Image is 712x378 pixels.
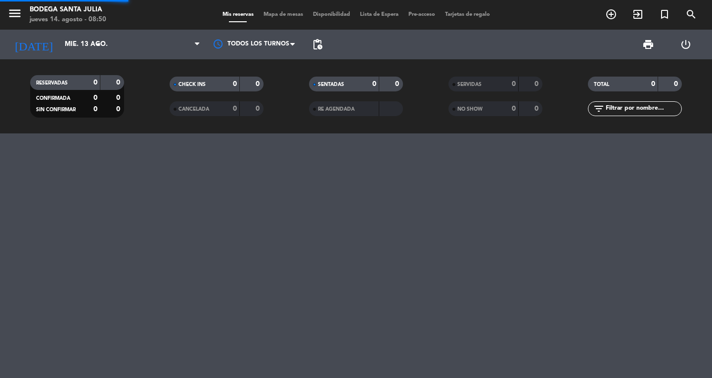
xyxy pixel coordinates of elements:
strong: 0 [233,105,237,112]
span: SIN CONFIRMAR [36,107,76,112]
span: RESERVADAS [36,81,68,85]
strong: 0 [116,106,122,113]
span: CHECK INS [178,82,206,87]
button: menu [7,6,22,24]
div: Bodega Santa Julia [30,5,106,15]
strong: 0 [372,81,376,87]
strong: 0 [93,94,97,101]
input: Filtrar por nombre... [605,103,681,114]
strong: 0 [116,94,122,101]
span: Tarjetas de regalo [440,12,495,17]
span: SERVIDAS [457,82,482,87]
strong: 0 [674,81,680,87]
div: LOG OUT [667,30,705,59]
i: exit_to_app [632,8,644,20]
span: CANCELADA [178,107,209,112]
i: filter_list [593,103,605,115]
span: pending_actions [311,39,323,50]
strong: 0 [93,106,97,113]
strong: 0 [651,81,655,87]
span: Lista de Espera [355,12,403,17]
span: CONFIRMADA [36,96,70,101]
strong: 0 [233,81,237,87]
i: power_settings_new [680,39,692,50]
strong: 0 [395,81,401,87]
strong: 0 [512,105,516,112]
strong: 0 [256,105,262,112]
i: search [685,8,697,20]
strong: 0 [512,81,516,87]
span: TOTAL [594,82,609,87]
span: NO SHOW [457,107,483,112]
span: SENTADAS [318,82,344,87]
strong: 0 [534,81,540,87]
strong: 0 [534,105,540,112]
i: turned_in_not [659,8,670,20]
span: Disponibilidad [308,12,355,17]
div: jueves 14. agosto - 08:50 [30,15,106,25]
i: arrow_drop_down [92,39,104,50]
span: Mapa de mesas [259,12,308,17]
span: Mis reservas [218,12,259,17]
strong: 0 [256,81,262,87]
i: [DATE] [7,34,60,55]
strong: 0 [116,79,122,86]
i: menu [7,6,22,21]
span: print [642,39,654,50]
i: add_circle_outline [605,8,617,20]
strong: 0 [93,79,97,86]
span: Pre-acceso [403,12,440,17]
span: RE AGENDADA [318,107,355,112]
